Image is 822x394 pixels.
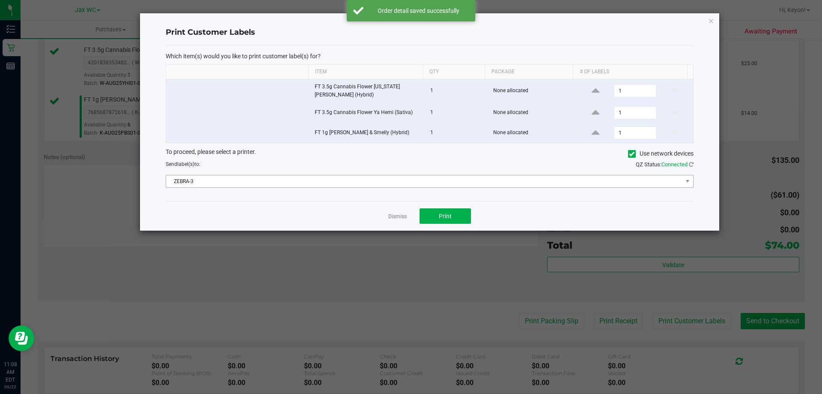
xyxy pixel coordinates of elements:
[628,149,694,158] label: Use network devices
[488,103,578,123] td: None allocated
[423,65,485,79] th: Qty
[485,65,573,79] th: Package
[425,103,488,123] td: 1
[310,123,425,143] td: FT 1g [PERSON_NAME] & Smelly (Hybrid)
[425,79,488,103] td: 1
[310,103,425,123] td: FT 3.5g Cannabis Flower Ya Hemi (Sativa)
[308,65,423,79] th: Item
[439,213,452,220] span: Print
[166,175,682,187] span: ZEBRA-3
[488,123,578,143] td: None allocated
[388,213,407,220] a: Dismiss
[425,123,488,143] td: 1
[159,147,700,160] div: To proceed, please select a printer.
[661,161,688,168] span: Connected
[488,79,578,103] td: None allocated
[573,65,687,79] th: # of labels
[166,161,200,167] span: Send to:
[420,208,471,224] button: Print
[310,79,425,103] td: FT 3.5g Cannabis Flower [US_STATE][PERSON_NAME] (Hybrid)
[166,27,694,38] h4: Print Customer Labels
[166,52,694,60] p: Which item(s) would you like to print customer label(s) for?
[368,6,469,15] div: Order detail saved successfully
[177,161,194,167] span: label(s)
[9,325,34,351] iframe: Resource center
[636,161,694,168] span: QZ Status:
